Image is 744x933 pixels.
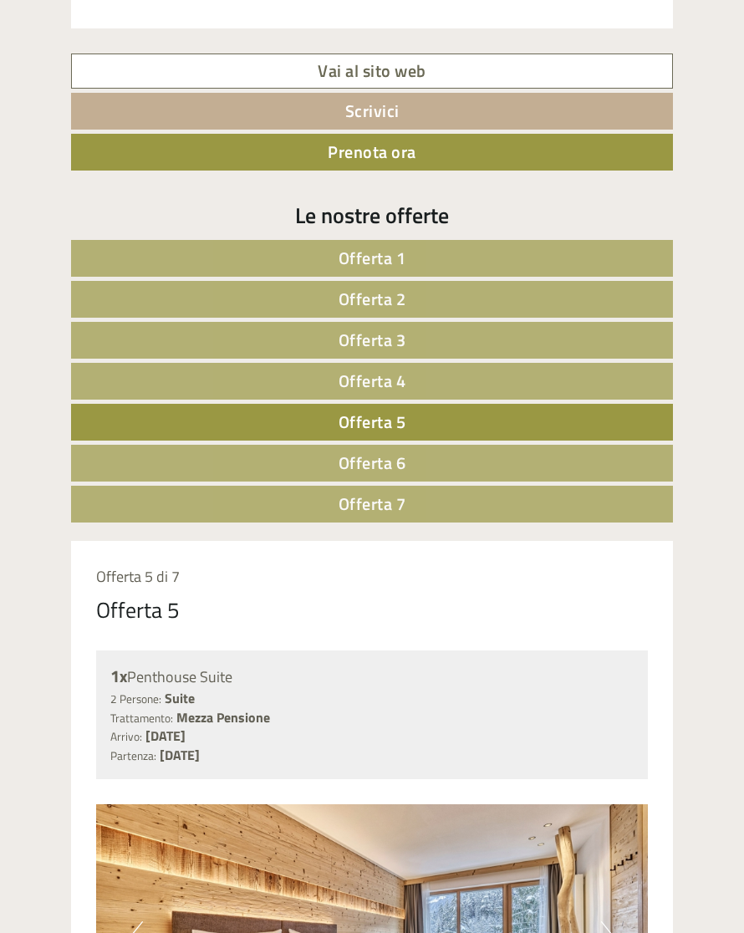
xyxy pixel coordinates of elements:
small: 2 Persone: [110,691,161,707]
span: Offerta 1 [339,245,406,271]
b: 1x [110,663,127,689]
span: Offerta 6 [339,450,406,476]
b: Mezza Pensione [176,707,270,727]
small: Trattamento: [110,710,173,727]
span: Offerta 4 [339,368,406,394]
div: Penthouse Suite [110,665,634,689]
span: Offerta 5 di 7 [96,565,180,588]
span: Offerta 7 [339,491,406,517]
a: Prenota ora [71,134,673,171]
div: Le nostre offerte [71,200,673,231]
a: Scrivici [71,93,673,130]
div: Offerta 5 [96,594,180,625]
span: Offerta 3 [339,327,406,353]
span: Offerta 5 [339,409,406,435]
small: Arrivo: [110,728,142,745]
b: Suite [165,688,195,708]
b: [DATE] [160,745,200,765]
b: [DATE] [145,726,186,746]
small: Partenza: [110,747,156,764]
a: Vai al sito web [71,54,673,89]
span: Offerta 2 [339,286,406,312]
